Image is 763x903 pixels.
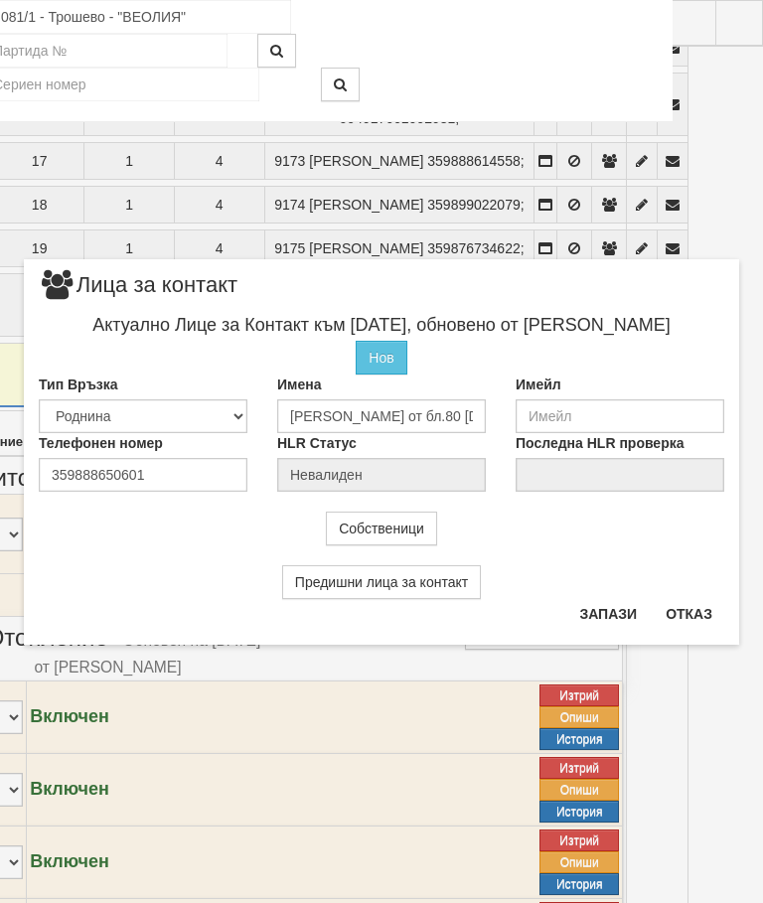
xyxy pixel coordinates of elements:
[39,433,163,453] label: Телефонен номер
[516,375,561,394] label: Имейл
[277,433,357,453] label: HLR Статус
[282,565,481,599] button: Предишни лица за контакт
[39,375,118,394] label: Тип Връзка
[277,375,321,394] label: Имена
[516,399,724,433] input: Имейл
[567,598,649,630] button: Запази
[277,399,486,433] input: Имена
[516,433,685,453] label: Последна HLR проверка
[39,316,724,336] h4: Актуално Лице за Контакт към [DATE], обновено от [PERSON_NAME]
[326,512,437,545] button: Собственици
[39,458,247,492] input: Телефонен номер
[356,341,406,375] button: Нов
[654,598,724,630] button: Отказ
[39,274,237,311] span: Лица за контакт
